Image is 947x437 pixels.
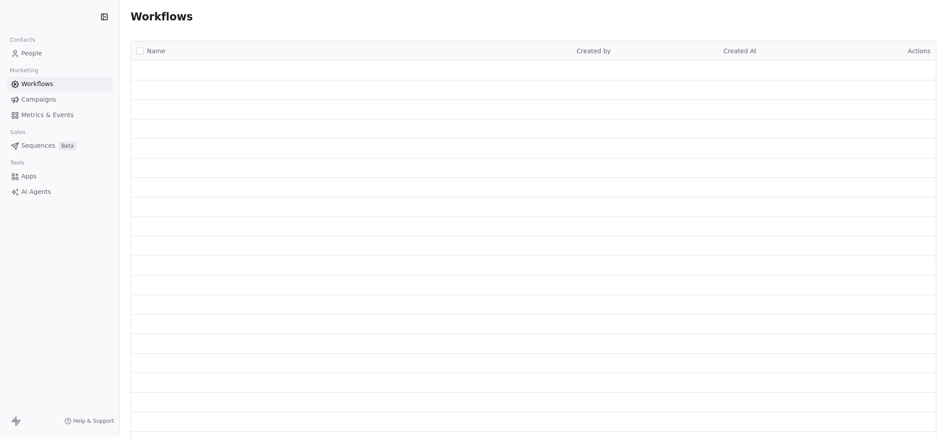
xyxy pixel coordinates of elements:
[64,417,114,425] a: Help & Support
[577,47,611,55] span: Created by
[908,47,931,55] span: Actions
[21,172,37,181] span: Apps
[7,92,112,107] a: Campaigns
[6,33,39,47] span: Contacts
[7,77,112,91] a: Workflows
[6,156,28,169] span: Tools
[21,187,51,197] span: AI Agents
[21,79,53,89] span: Workflows
[6,64,42,77] span: Marketing
[73,417,114,425] span: Help & Support
[59,142,76,150] span: Beta
[147,47,165,56] span: Name
[7,185,112,199] a: AI Agents
[21,49,42,58] span: People
[131,11,193,23] span: Workflows
[21,141,55,150] span: Sequences
[21,95,56,104] span: Campaigns
[7,138,112,153] a: SequencesBeta
[7,108,112,122] a: Metrics & Events
[7,169,112,184] a: Apps
[723,47,757,55] span: Created At
[21,110,74,120] span: Metrics & Events
[7,46,112,61] a: People
[6,126,29,139] span: Sales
